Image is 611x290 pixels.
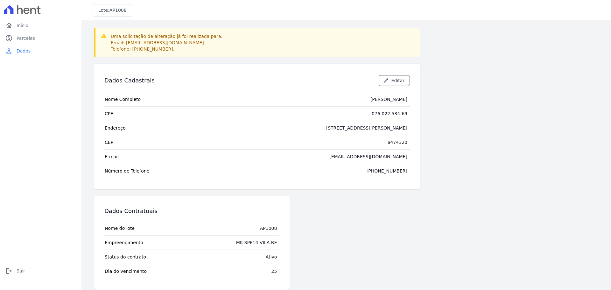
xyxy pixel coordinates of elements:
[105,125,126,131] span: Endereço
[17,268,25,274] span: Sair
[260,225,277,231] div: AP1008
[105,168,149,174] span: Número de Telefone
[17,22,28,29] span: Início
[111,33,222,52] p: Uma solicitação de alteração já foi realizada para: Email: [EMAIL_ADDRESS][DOMAIN_NAME] Telefone:...
[236,239,277,246] div: MK SPE14 VILA RE
[379,75,410,86] a: Editar
[105,96,141,103] span: Nome Completo
[372,110,407,117] div: 076.022.534-69
[105,239,143,246] span: Empreendimento
[5,22,13,29] i: home
[104,207,158,215] h3: Dados Contratuais
[105,110,113,117] span: CPF
[3,45,79,57] a: personDados
[5,34,13,42] i: paid
[17,48,31,54] span: Dados
[367,168,407,174] div: [PHONE_NUMBER]
[17,35,35,41] span: Parcelas
[105,153,119,160] span: E-mail
[271,268,277,274] div: 25
[391,77,404,84] span: Editar
[3,19,79,32] a: homeInício
[105,254,146,260] span: Status do contrato
[329,153,407,160] div: [EMAIL_ADDRESS][DOMAIN_NAME]
[370,96,407,103] div: [PERSON_NAME]
[3,265,79,277] a: logoutSair
[105,139,113,145] span: CEP
[266,254,277,260] div: Ativo
[5,47,13,55] i: person
[3,32,79,45] a: paidParcelas
[105,268,147,274] span: Dia do vencimento
[388,139,407,145] div: 8474320
[105,225,135,231] span: Nome do lote
[326,125,407,131] div: [STREET_ADDRESS][PERSON_NAME]
[98,7,127,14] h3: Lote:
[5,267,13,275] i: logout
[109,8,127,13] span: AP1008
[104,77,155,84] h3: Dados Cadastrais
